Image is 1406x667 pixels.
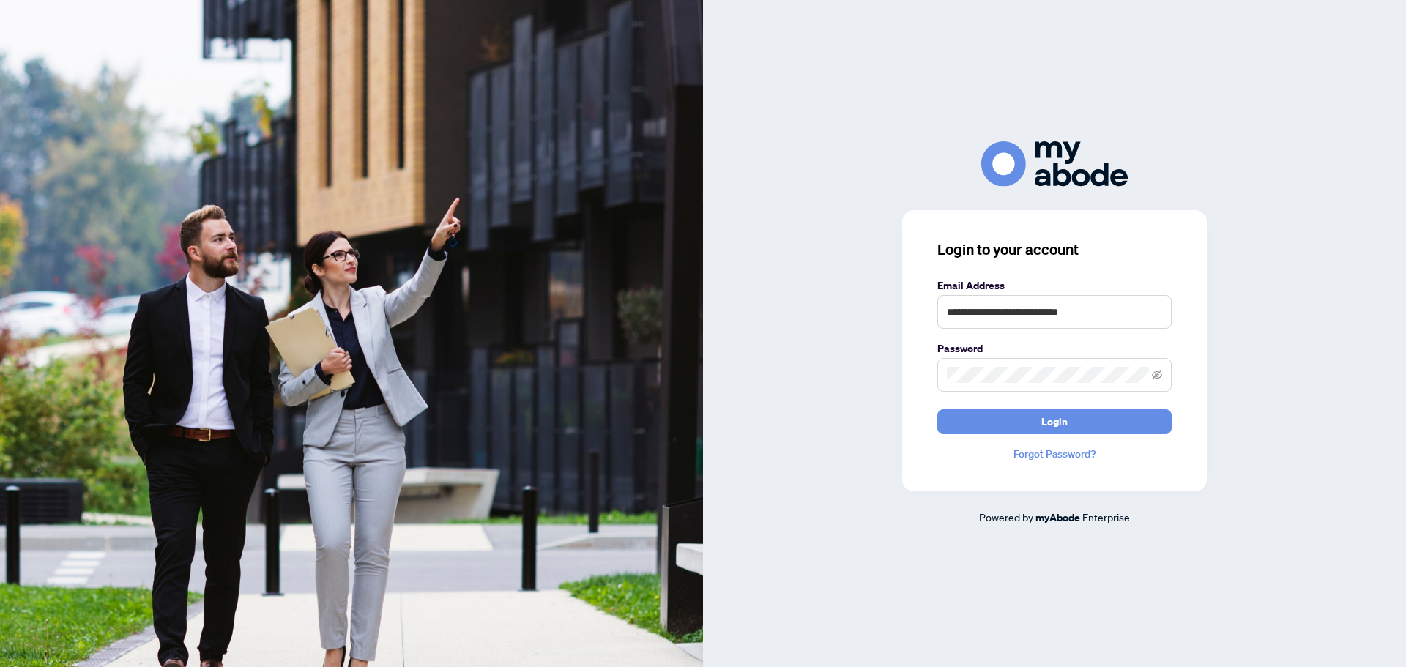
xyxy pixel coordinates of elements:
[981,141,1128,186] img: ma-logo
[1082,510,1130,523] span: Enterprise
[937,446,1172,462] a: Forgot Password?
[1152,370,1162,380] span: eye-invisible
[937,340,1172,357] label: Password
[1041,410,1068,433] span: Login
[937,239,1172,260] h3: Login to your account
[937,277,1172,294] label: Email Address
[979,510,1033,523] span: Powered by
[937,409,1172,434] button: Login
[1035,510,1080,526] a: myAbode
